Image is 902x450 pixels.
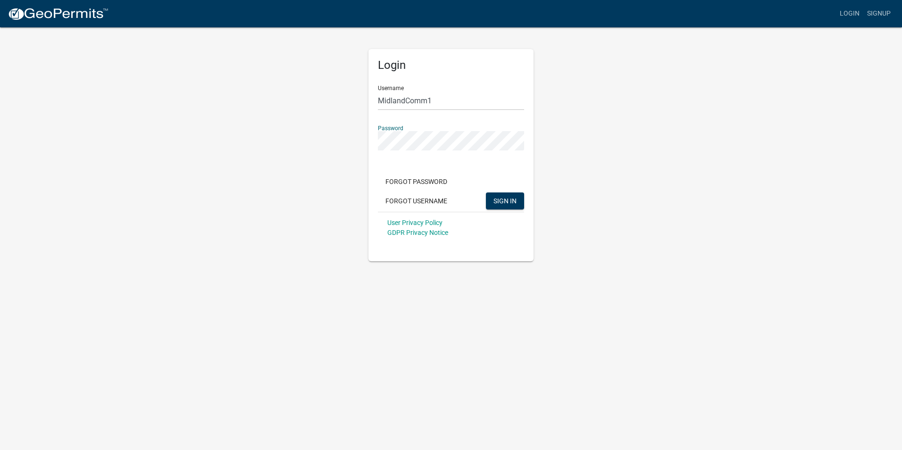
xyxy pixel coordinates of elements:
span: SIGN IN [493,197,517,204]
a: Signup [863,5,894,23]
a: User Privacy Policy [387,219,443,226]
button: Forgot Password [378,173,455,190]
a: GDPR Privacy Notice [387,229,448,236]
a: Login [836,5,863,23]
button: Forgot Username [378,192,455,209]
h5: Login [378,58,524,72]
button: SIGN IN [486,192,524,209]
